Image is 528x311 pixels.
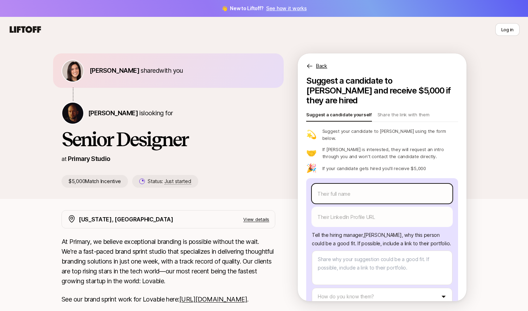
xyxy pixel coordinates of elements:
p: If [PERSON_NAME] is interested, they will request an intro through you and won't contact the cand... [322,146,458,160]
p: 🎉 [306,164,317,173]
a: Primary Studio [68,155,110,162]
span: [PERSON_NAME] [88,109,138,117]
p: Tell the hiring manager, [PERSON_NAME] , why this person could be a good fit . If possible, inclu... [312,231,452,248]
span: 👋 New to Liftoff? [221,4,307,13]
p: If your candidate gets hired you'll receive $5,000 [322,165,426,172]
button: Log in [495,23,520,36]
span: [PERSON_NAME] [90,67,139,74]
p: 🤝 [306,149,317,157]
p: Suggest a candidate to [PERSON_NAME] and receive $5,000 if they are hired [306,76,458,105]
p: Back [316,62,327,70]
span: Just started [165,178,191,184]
p: Share the link with them [378,111,430,121]
img: Nicholas Pattison [62,103,83,124]
p: View details [243,216,269,223]
p: $5,000 Match Incentive [62,175,128,188]
p: Suggest your candidate to [PERSON_NAME] using the form below. [322,128,458,142]
p: [US_STATE], [GEOGRAPHIC_DATA] [79,215,173,224]
p: At Primary, we believe exceptional branding is possible without the wait. We're a fast-paced bran... [62,237,275,286]
p: Status: [148,177,191,186]
p: 💫 [306,130,317,139]
img: 71d7b91d_d7cb_43b4_a7ea_a9b2f2cc6e03.jpg [62,60,83,82]
p: at [62,154,66,163]
h1: Senior Designer [62,129,275,150]
p: shared [90,66,186,76]
p: Suggest a candidate yourself [306,111,372,121]
a: [URL][DOMAIN_NAME] [179,296,247,303]
p: is looking for [88,108,173,118]
span: with you [159,67,183,74]
a: See how it works [266,5,307,11]
p: See our brand sprint work for Lovable here: . [62,294,275,304]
